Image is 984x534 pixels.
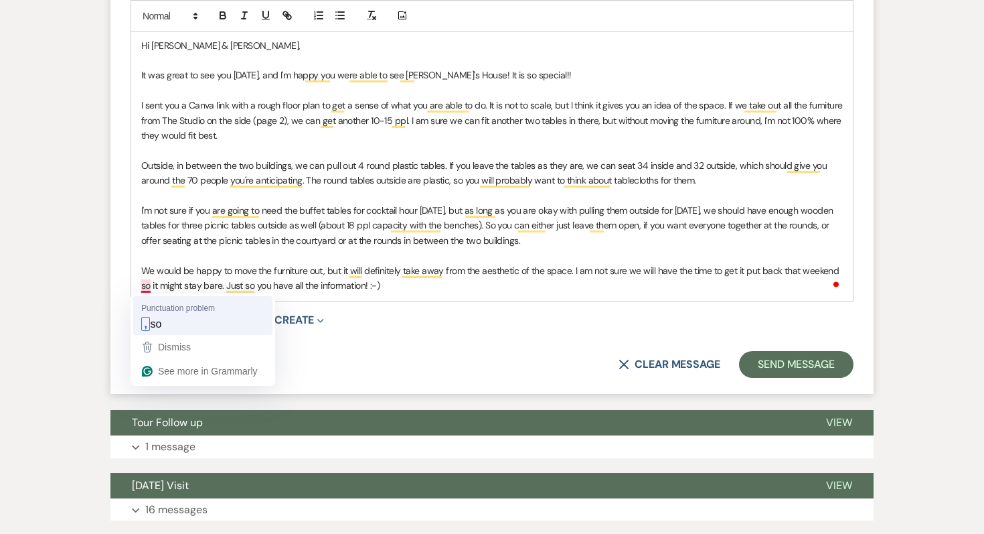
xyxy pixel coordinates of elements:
[132,478,189,492] span: [DATE] Visit
[141,158,843,188] p: Outside, in between the two buildings, we can pull out 4 round plastic tables. If you leave the t...
[141,263,843,293] p: We would be happy to move the furniture out, but it will definitely take away from the aesthetic ...
[110,473,805,498] button: [DATE] Visit
[805,473,874,498] button: View
[110,436,874,458] button: 1 message
[739,351,853,378] button: Send Message
[826,478,852,492] span: View
[132,415,203,429] span: Tour Follow up
[141,98,843,143] p: I sent you a Canva link with a rough floor plan to get a sense of what you are able to do. It is ...
[141,38,843,53] p: Hi [PERSON_NAME] & [PERSON_NAME],
[141,203,843,248] p: I'm not sure if you are going to need the buffet tables for cocktail hour [DATE], but as long as ...
[110,498,874,521] button: 16 messages
[268,315,324,326] button: Create
[145,501,208,519] p: 16 messages
[805,410,874,436] button: View
[131,30,853,302] div: To enrich screen reader interactions, please activate Accessibility in Grammarly extension settings
[145,438,195,456] p: 1 message
[110,410,805,436] button: Tour Follow up
[619,359,720,370] button: Clear message
[141,68,843,82] p: It was great to see you [DATE], and I'm happy you were able to see [PERSON_NAME]'s House! It is s...
[826,415,852,429] span: View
